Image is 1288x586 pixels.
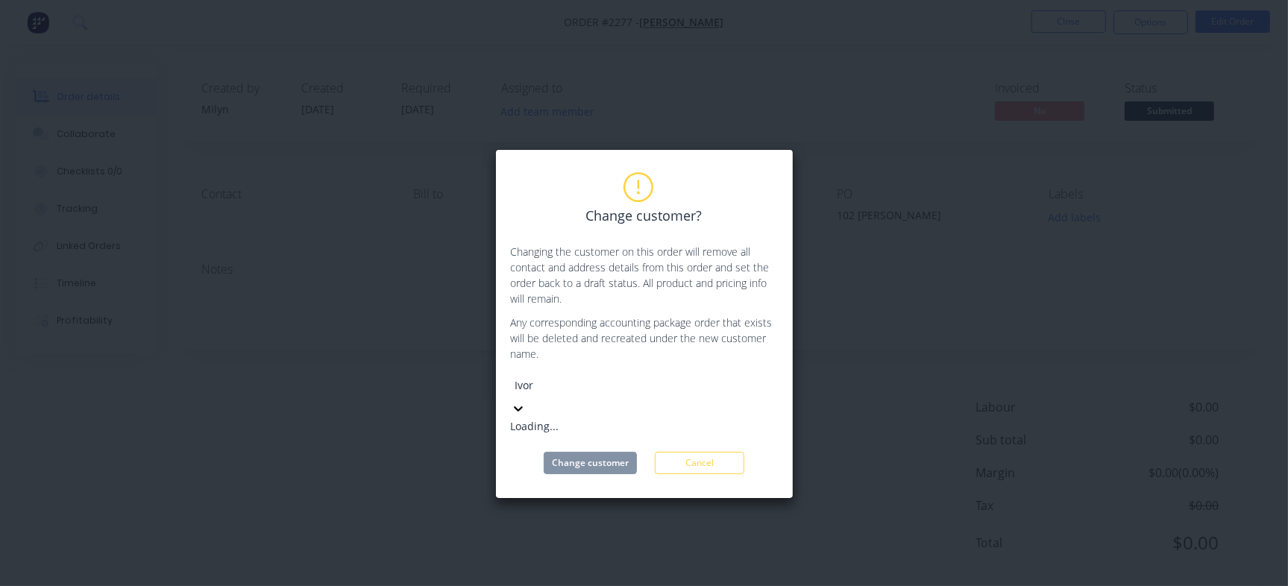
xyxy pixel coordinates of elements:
[655,452,744,474] button: Cancel
[511,315,778,362] p: Any corresponding accounting package order that exists will be deleted and recreated under the ne...
[544,452,637,474] button: Change customer
[511,244,778,306] p: Changing the customer on this order will remove all contact and address details from this order a...
[511,418,735,434] div: Loading...
[586,206,703,226] span: Change customer?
